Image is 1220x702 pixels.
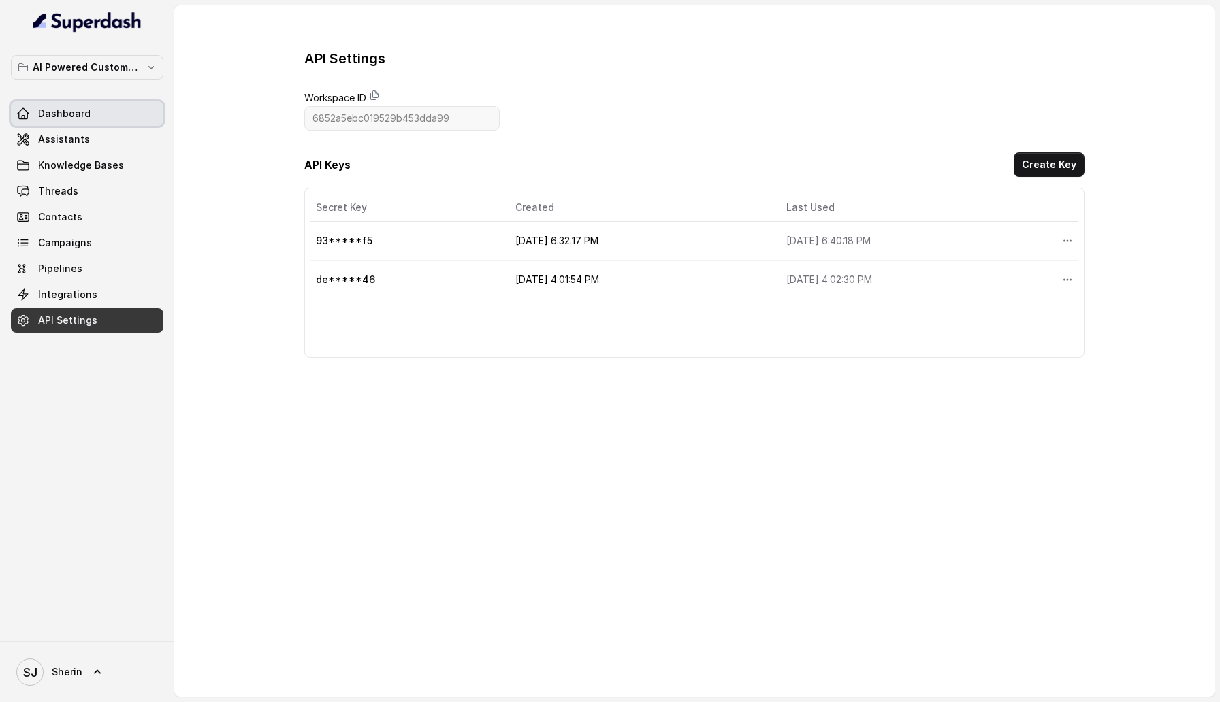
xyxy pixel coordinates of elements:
a: Dashboard [11,101,163,126]
th: Last Used [775,194,1051,222]
span: Dashboard [38,107,91,120]
label: Workspace ID [304,90,366,106]
span: Threads [38,184,78,198]
a: API Settings [11,308,163,333]
button: AI Powered Customer Ops [11,55,163,80]
th: Secret Key [310,194,504,222]
p: AI Powered Customer Ops [33,59,142,76]
td: [DATE] 4:02:30 PM [775,261,1051,299]
text: SJ [23,665,37,680]
span: Campaigns [38,236,92,250]
span: Sherin [52,665,82,679]
span: Pipelines [38,262,82,275]
span: Knowledge Bases [38,158,124,172]
a: Integrations [11,282,163,307]
td: [DATE] 4:01:54 PM [504,261,775,299]
td: [DATE] 6:40:18 PM [775,222,1051,261]
span: Contacts [38,210,82,224]
span: API Settings [38,314,97,327]
button: More options [1055,229,1080,253]
a: Contacts [11,205,163,229]
span: Integrations [38,288,97,301]
img: light.svg [33,11,142,33]
span: Assistants [38,133,90,146]
a: Threads [11,179,163,203]
button: Create Key [1014,152,1085,177]
a: Knowledge Bases [11,153,163,178]
th: Created [504,194,775,222]
h3: API Settings [304,49,385,68]
a: Sherin [11,653,163,691]
button: More options [1055,267,1080,292]
a: Assistants [11,127,163,152]
h3: API Keys [304,156,351,173]
td: [DATE] 6:32:17 PM [504,222,775,261]
a: Pipelines [11,256,163,281]
a: Campaigns [11,231,163,255]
